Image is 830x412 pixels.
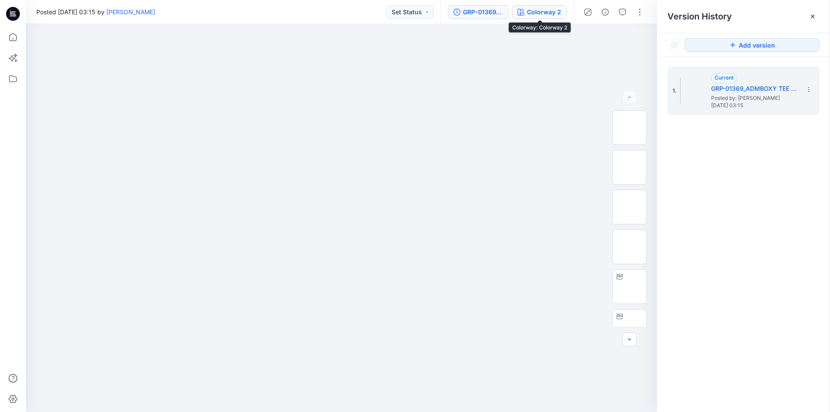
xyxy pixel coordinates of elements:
[673,87,677,95] span: 1.
[527,7,561,17] div: Colorway 2
[106,8,155,16] a: [PERSON_NAME]
[685,38,819,52] button: Add version
[667,38,681,52] button: Show Hidden Versions
[809,13,816,20] button: Close
[711,83,798,94] h5: GRP-01369_ADMBOXY TEE + BOXER
[448,5,508,19] button: GRP-01369_ADMBOXY TEE + BOXER
[463,7,503,17] div: GRP-01369_ADMBOXY TEE + BOXER
[36,7,155,16] span: Posted [DATE] 03:15 by
[711,102,798,109] span: [DATE] 03:15
[598,5,612,19] button: Details
[667,11,732,22] span: Version History
[711,94,798,102] span: Posted by: Suresh Perera
[715,74,734,81] span: Current
[512,5,567,19] button: Colorway 2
